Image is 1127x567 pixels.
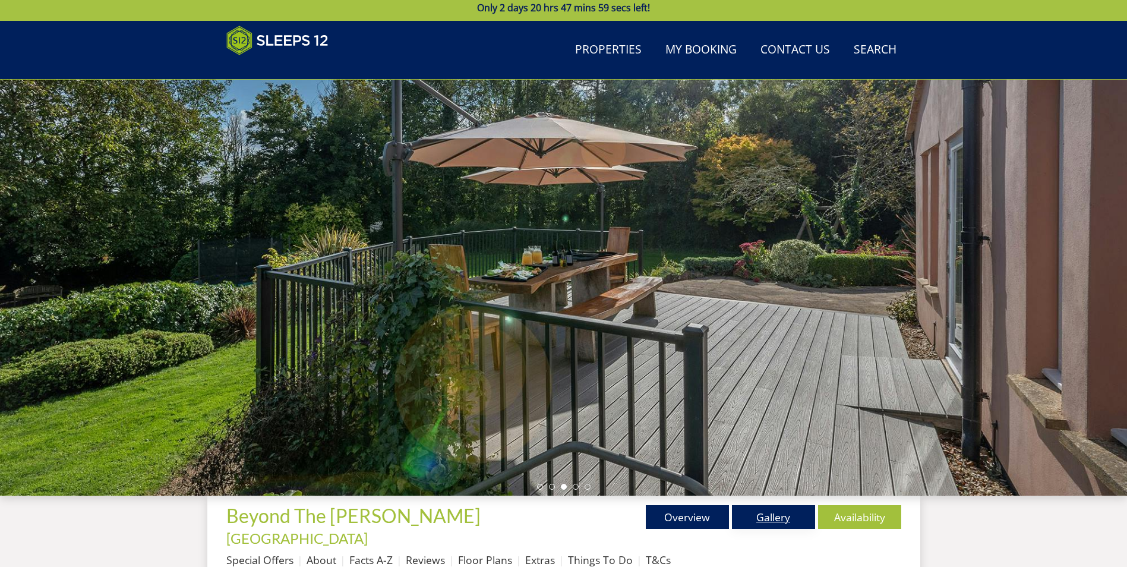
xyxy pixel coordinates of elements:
[570,37,646,64] a: Properties
[226,504,484,527] a: Beyond The [PERSON_NAME]
[646,505,729,529] a: Overview
[477,1,650,14] span: Only 2 days 20 hrs 47 mins 59 secs left!
[849,37,901,64] a: Search
[220,62,345,73] iframe: Customer reviews powered by Trustpilot
[226,504,481,527] span: Beyond The [PERSON_NAME]
[661,37,741,64] a: My Booking
[756,37,835,64] a: Contact Us
[349,553,393,567] a: Facts A-Z
[818,505,901,529] a: Availability
[525,553,555,567] a: Extras
[458,553,512,567] a: Floor Plans
[226,26,329,55] img: Sleeps 12
[226,530,368,547] a: [GEOGRAPHIC_DATA]
[307,553,336,567] a: About
[732,505,815,529] a: Gallery
[568,553,633,567] a: Things To Do
[646,553,671,567] a: T&Cs
[406,553,445,567] a: Reviews
[226,553,293,567] a: Special Offers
